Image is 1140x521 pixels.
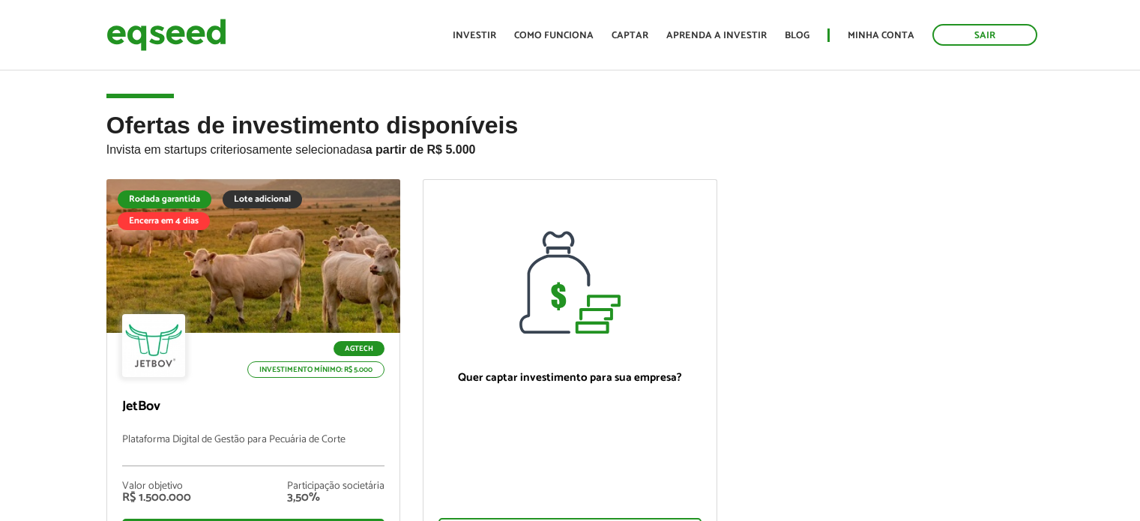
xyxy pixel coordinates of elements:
p: JetBov [122,399,385,415]
p: Quer captar investimento para sua empresa? [438,371,702,385]
a: Investir [453,31,496,40]
p: Agtech [334,341,384,356]
div: Rodada garantida [118,190,211,208]
a: Minha conta [848,31,914,40]
div: 3,50% [287,492,384,504]
div: R$ 1.500.000 [122,492,191,504]
h2: Ofertas de investimento disponíveis [106,112,1034,179]
strong: a partir de R$ 5.000 [366,143,476,156]
img: EqSeed [106,15,226,55]
p: Invista em startups criteriosamente selecionadas [106,139,1034,157]
a: Como funciona [514,31,594,40]
div: Lote adicional [223,190,302,208]
a: Aprenda a investir [666,31,767,40]
a: Blog [785,31,809,40]
div: Valor objetivo [122,481,191,492]
div: Encerra em 4 dias [118,212,210,230]
p: Investimento mínimo: R$ 5.000 [247,361,384,378]
p: Plataforma Digital de Gestão para Pecuária de Corte [122,434,385,466]
div: Participação societária [287,481,384,492]
a: Sair [932,24,1037,46]
a: Captar [612,31,648,40]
